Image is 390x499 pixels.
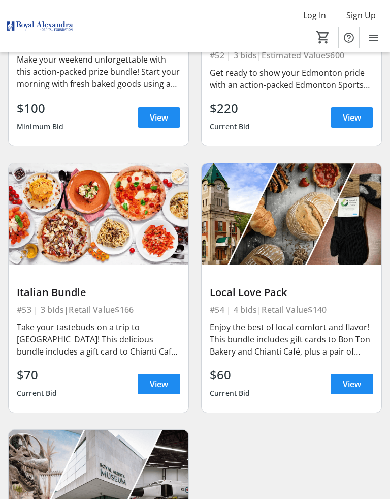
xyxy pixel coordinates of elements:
[331,107,373,128] a: View
[210,384,250,402] div: Current Bid
[138,107,180,128] a: View
[6,7,74,45] img: Royal Alexandra Hospital Foundation's Logo
[346,9,376,21] span: Sign Up
[210,321,373,358] div: Enjoy the best of local comfort and flavor! This bundle includes gift cards to Bon Ton Bakery and...
[138,374,180,394] a: View
[17,303,180,317] div: #53 | 3 bids | Retail Value $166
[9,163,188,265] img: Italian Bundle
[150,111,168,124] span: View
[17,321,180,358] div: Take your tastebuds on a trip to [GEOGRAPHIC_DATA]! This delicious bundle includes a gift card to...
[339,27,359,48] button: Help
[17,53,180,90] div: Make your weekend unforgettable with this action-packed prize bundle! Start your morning with fre...
[210,286,373,299] div: Local Love Pack
[17,366,57,384] div: $70
[303,9,326,21] span: Log In
[210,118,250,136] div: Current Bid
[210,67,373,91] div: Get ready to show your Edmonton pride with an action‑packed Edmonton Sports Pack—a dream for any ...
[17,118,64,136] div: Minimum Bid
[17,384,57,402] div: Current Bid
[150,378,168,390] span: View
[331,374,373,394] a: View
[210,48,373,63] div: #52 | 3 bids | Estimated Value $600
[343,378,361,390] span: View
[17,99,64,118] div: $100
[210,99,250,118] div: $220
[17,286,180,299] div: Italian Bundle
[364,27,384,48] button: Menu
[314,28,332,46] button: Cart
[343,111,361,124] span: View
[338,7,384,23] button: Sign Up
[202,163,381,265] img: Local Love Pack
[295,7,334,23] button: Log In
[210,366,250,384] div: $60
[210,303,373,317] div: #54 | 4 bids | Retail Value $140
